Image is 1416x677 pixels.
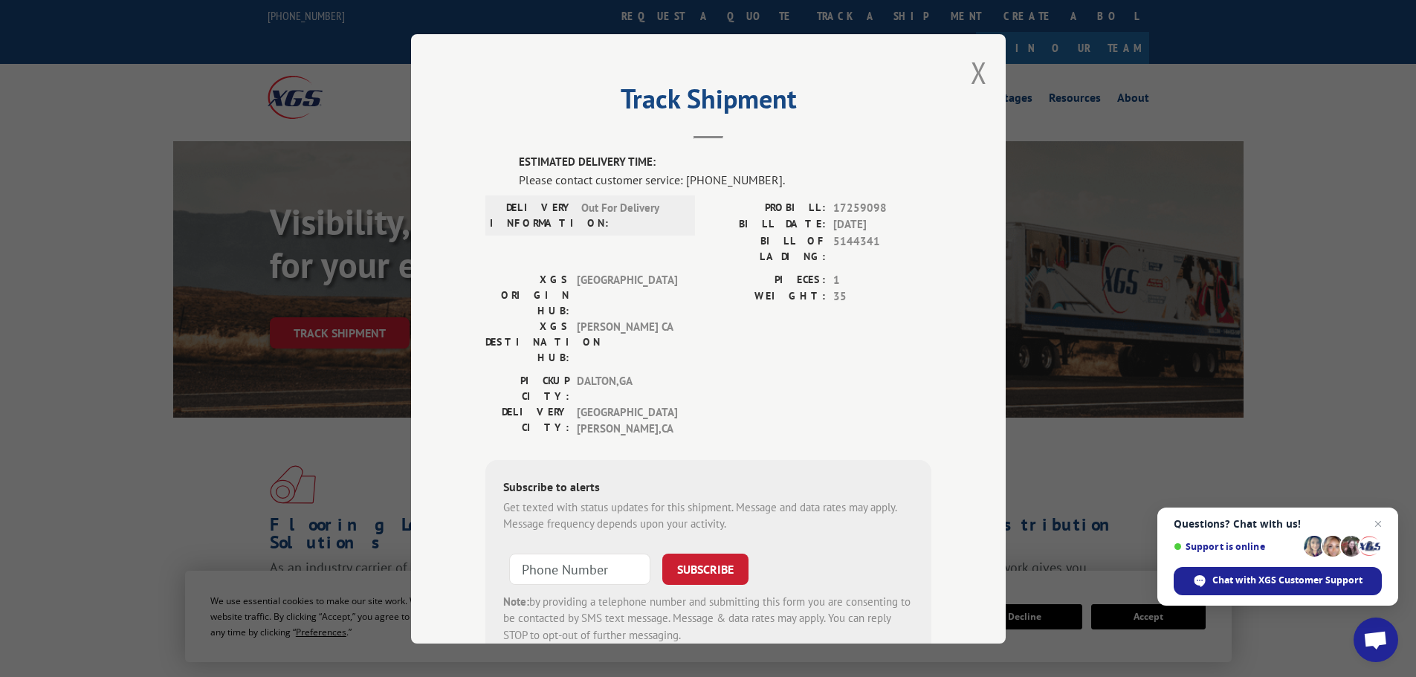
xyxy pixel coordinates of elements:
span: [GEOGRAPHIC_DATA] [577,271,677,318]
h2: Track Shipment [485,88,931,117]
span: [PERSON_NAME] CA [577,318,677,365]
label: PIECES: [708,271,826,288]
div: Subscribe to alerts [503,477,914,499]
span: Close chat [1369,515,1387,533]
span: [DATE] [833,216,931,233]
span: Support is online [1174,541,1299,552]
span: Chat with XGS Customer Support [1212,574,1362,587]
label: BILL OF LADING: [708,233,826,264]
label: DELIVERY CITY: [485,404,569,437]
label: XGS DESTINATION HUB: [485,318,569,365]
label: XGS ORIGIN HUB: [485,271,569,318]
span: 17259098 [833,199,931,216]
span: [GEOGRAPHIC_DATA][PERSON_NAME] , CA [577,404,677,437]
label: WEIGHT: [708,288,826,305]
label: ESTIMATED DELIVERY TIME: [519,154,931,171]
label: DELIVERY INFORMATION: [490,199,574,230]
div: Open chat [1354,618,1398,662]
span: Out For Delivery [581,199,682,230]
strong: Note: [503,594,529,608]
div: Chat with XGS Customer Support [1174,567,1382,595]
span: 1 [833,271,931,288]
div: Please contact customer service: [PHONE_NUMBER]. [519,170,931,188]
label: PROBILL: [708,199,826,216]
span: 35 [833,288,931,305]
label: PICKUP CITY: [485,372,569,404]
button: Close modal [971,53,987,92]
input: Phone Number [509,553,650,584]
div: Get texted with status updates for this shipment. Message and data rates may apply. Message frequ... [503,499,914,532]
label: BILL DATE: [708,216,826,233]
span: 5144341 [833,233,931,264]
span: DALTON , GA [577,372,677,404]
button: SUBSCRIBE [662,553,749,584]
span: Questions? Chat with us! [1174,518,1382,530]
div: by providing a telephone number and submitting this form you are consenting to be contacted by SM... [503,593,914,644]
